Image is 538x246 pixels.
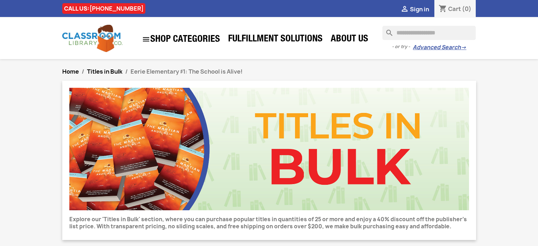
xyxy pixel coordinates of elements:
[87,68,122,75] a: Titles in Bulk
[462,5,472,13] span: (0)
[62,68,79,75] a: Home
[138,32,224,47] a: SHOP CATEGORIES
[327,33,372,47] a: About Us
[382,26,476,40] input: Search
[448,5,461,13] span: Cart
[392,43,413,50] span: - or try -
[400,5,409,14] i: 
[131,68,243,75] span: Eerie Elementary ♯1: The School is Alive!
[142,35,150,44] i: 
[62,3,145,14] div: CALL US:
[225,33,326,47] a: Fulfillment Solutions
[410,5,429,13] span: Sign in
[461,44,466,51] span: →
[400,5,429,13] a:  Sign in
[69,88,469,210] img: CLC_Bulk.jpg
[439,5,447,13] i: shopping_cart
[413,44,466,51] a: Advanced Search→
[382,26,391,34] i: search
[62,25,122,52] img: Classroom Library Company
[89,5,144,12] a: [PHONE_NUMBER]
[69,216,469,230] p: Explore our 'Titles in Bulk' section, where you can purchase popular titles in quantities of 25 o...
